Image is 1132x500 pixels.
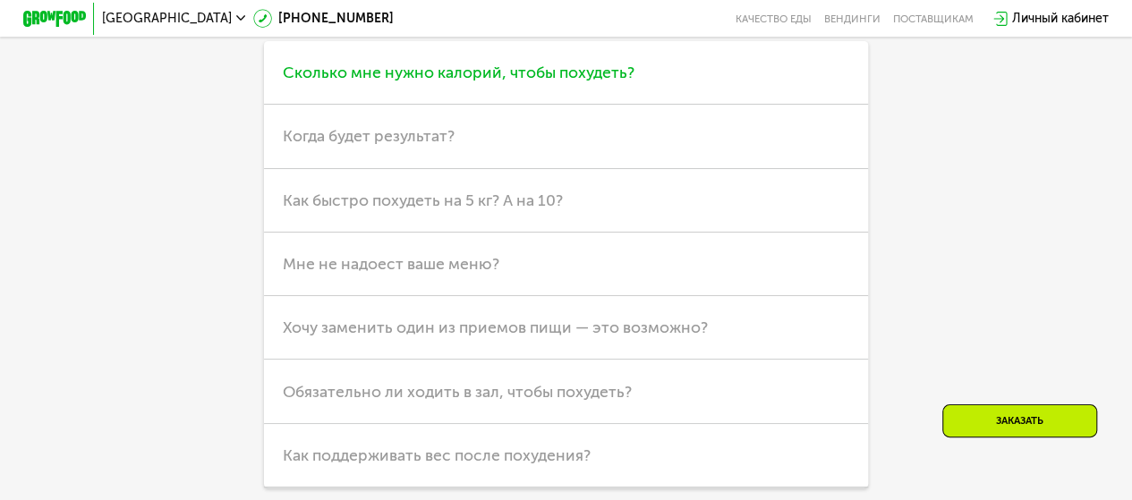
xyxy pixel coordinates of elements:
[283,191,563,210] span: Как быстро похудеть на 5 кг? А на 10?
[283,254,499,274] span: Мне не надоест ваше меню?
[942,404,1097,437] div: Заказать
[893,13,974,25] div: поставщикам
[283,382,632,402] span: Обязательно ли ходить в зал, чтобы похудеть?
[736,13,812,25] a: Качество еды
[102,13,232,25] span: [GEOGRAPHIC_DATA]
[253,9,394,28] a: [PHONE_NUMBER]
[824,13,881,25] a: Вендинги
[1012,9,1109,28] div: Личный кабинет
[283,126,455,146] span: Когда будет результат?
[283,318,708,337] span: Хочу заменить один из приемов пищи — это возможно?
[283,445,591,465] span: Как поддерживать вес после похудения?
[283,63,634,82] span: Сколько мне нужно калорий, чтобы похудеть?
